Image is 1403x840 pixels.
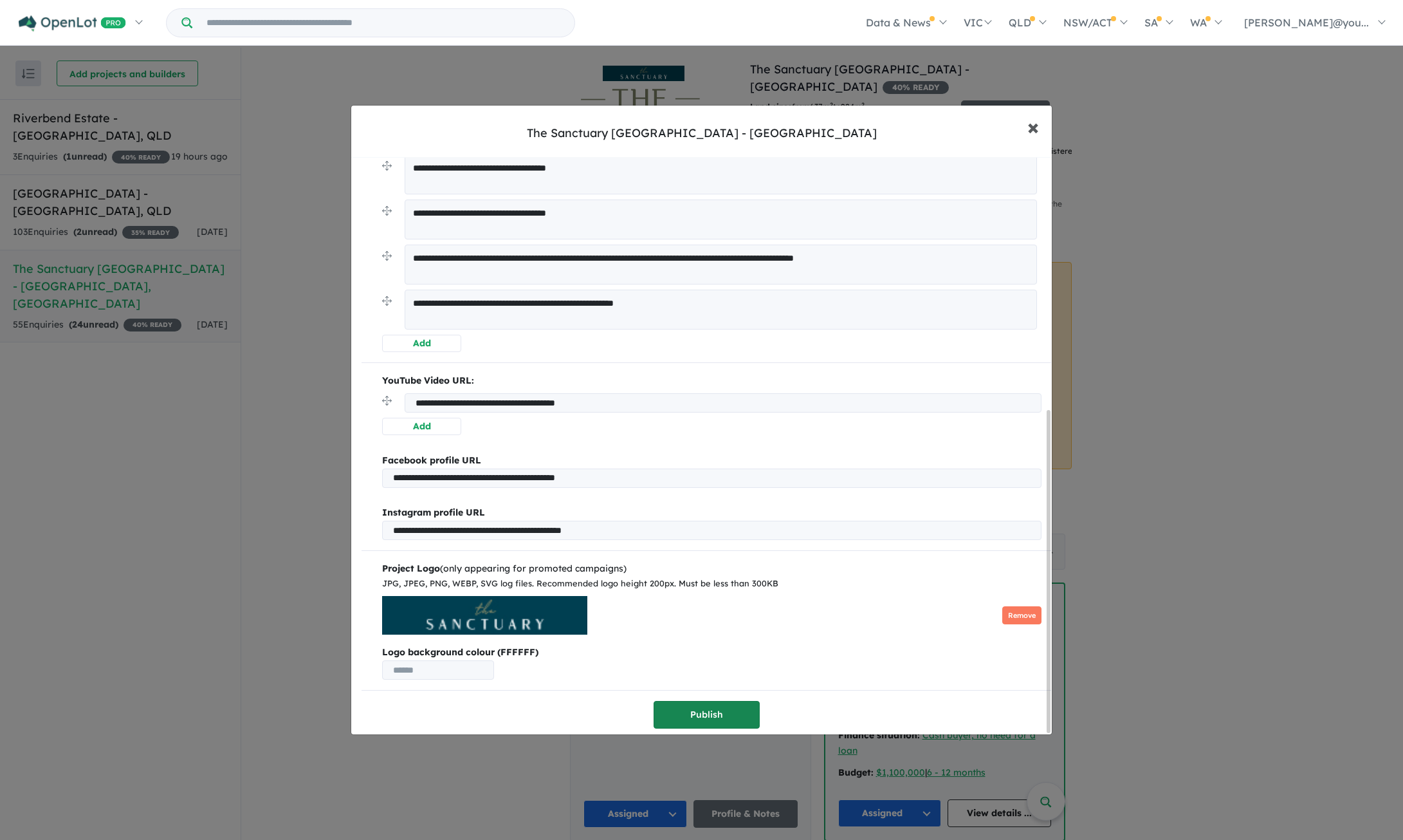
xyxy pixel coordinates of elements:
[382,373,1041,389] p: YouTube Video URL:
[382,561,1041,577] div: (only appearing for promoted campaigns)
[654,701,760,729] button: Publish
[382,335,461,352] button: Add
[382,507,485,518] b: Instagram profile URL
[382,454,481,466] b: Facebook profile URL
[382,563,440,574] b: Project Logo
[19,15,126,32] img: Openlot PRO Logo White
[1002,606,1041,625] button: Remove
[382,596,587,635] img: The%20Sanctuary%20Port%20Macquarie%20Estate%20-%20Thrumster___1701058497.jpg
[382,396,392,406] img: drag.svg
[382,577,1041,591] div: JPG, JPEG, PNG, WEBP, SVG log files. Recommended logo height 200px. Must be less than 300KB
[382,296,392,306] img: drag.svg
[382,161,392,171] img: drag.svg
[382,206,392,216] img: drag.svg
[1027,113,1039,140] span: ×
[527,125,877,142] div: The Sanctuary [GEOGRAPHIC_DATA] - [GEOGRAPHIC_DATA]
[195,9,572,37] input: Try estate name, suburb, builder or developer
[382,418,461,435] button: Add
[382,251,392,261] img: drag.svg
[382,645,1041,660] b: Logo background colour (FFFFFF)
[1244,16,1369,29] span: [PERSON_NAME]@you...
